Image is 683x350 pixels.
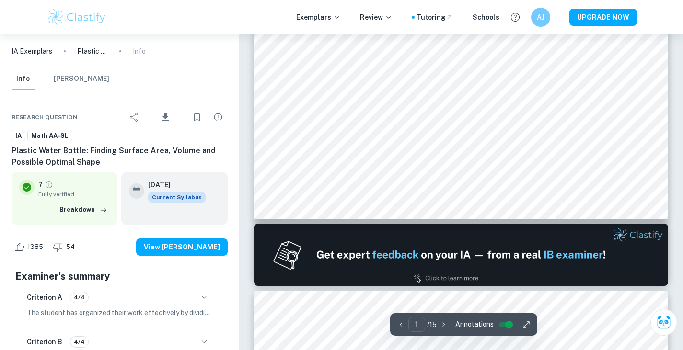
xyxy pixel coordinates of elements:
button: Info [12,68,35,90]
img: Clastify logo [46,8,107,27]
a: Math AA-SL [27,130,72,142]
span: 54 [61,242,80,252]
span: Current Syllabus [148,192,206,203]
h6: Plastic Water Bottle: Finding Surface Area, Volume and Possible Optimal Shape [12,145,228,168]
span: IA [12,131,25,141]
img: Ad [254,224,668,286]
a: IA Exemplars [12,46,52,56]
button: Ask Clai [650,309,677,336]
button: Help and Feedback [507,9,523,25]
button: AJ [531,8,550,27]
p: / 15 [427,319,437,330]
h5: Examiner's summary [15,269,224,283]
span: 4/4 [70,293,88,302]
a: Grade fully verified [45,181,53,189]
a: IA [12,130,25,142]
span: Fully verified [38,190,110,199]
div: Download [146,105,185,130]
div: Share [125,108,144,127]
button: [PERSON_NAME] [54,68,109,90]
h6: AJ [535,12,546,23]
div: Like [12,239,48,255]
span: Annotations [455,319,494,329]
div: Report issue [208,108,228,127]
p: 7 [38,180,43,190]
span: Research question [12,113,78,122]
a: Tutoring [417,12,453,23]
p: The student has organized their work effectively by dividing it into sections and further subdivi... [27,307,212,318]
p: Info [133,46,146,56]
h6: [DATE] [148,180,198,190]
span: 1385 [22,242,48,252]
button: Breakdown [57,203,110,217]
p: Review [360,12,393,23]
div: This exemplar is based on the current syllabus. Feel free to refer to it for inspiration/ideas wh... [148,192,206,203]
span: 4/4 [70,338,88,346]
p: Exemplars [296,12,341,23]
div: Bookmark [187,108,207,127]
p: Plastic Water Bottle: Finding Surface Area, Volume and Possible Optimal Shape [77,46,108,56]
button: UPGRADE NOW [569,9,637,26]
div: Dislike [50,239,80,255]
button: View [PERSON_NAME] [136,238,228,256]
span: Math AA-SL [28,131,72,141]
h6: Criterion B [27,337,62,347]
h6: Criterion A [27,292,62,303]
a: Schools [473,12,499,23]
